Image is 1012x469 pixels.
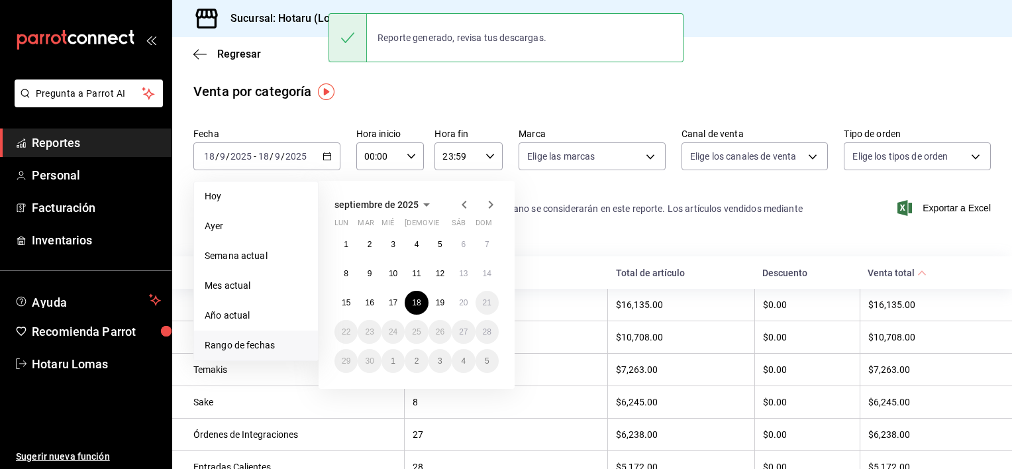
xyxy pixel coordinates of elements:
[220,11,355,26] h3: Sucursal: Hotaru (Lomas)
[205,249,307,263] span: Semana actual
[334,219,348,233] abbr: lunes
[205,279,307,293] span: Mes actual
[868,268,915,278] div: Venta total
[436,327,444,337] abbr: 26 de septiembre de 2025
[413,397,600,407] div: 8
[32,292,144,308] span: Ayuda
[405,233,428,256] button: 4 de septiembre de 2025
[452,219,466,233] abbr: sábado
[344,240,348,249] abbr: 1 de septiembre de 2025
[334,291,358,315] button: 15 de septiembre de 2025
[334,199,419,210] span: septiembre de 2025
[381,291,405,315] button: 17 de septiembre de 2025
[358,233,381,256] button: 2 de septiembre de 2025
[459,269,468,278] abbr: 13 de septiembre de 2025
[616,332,746,342] div: $10,708.00
[413,429,600,440] div: 27
[32,134,161,152] span: Reportes
[436,269,444,278] abbr: 12 de septiembre de 2025
[415,356,419,366] abbr: 2 de octubre de 2025
[476,349,499,373] button: 5 de octubre de 2025
[476,291,499,315] button: 21 de septiembre de 2025
[844,129,991,138] label: Tipo de orden
[405,320,428,344] button: 25 de septiembre de 2025
[205,339,307,352] span: Rango de fechas
[519,129,666,138] label: Marca
[32,355,161,373] span: Hotaru Lomas
[219,151,226,162] input: --
[429,233,452,256] button: 5 de septiembre de 2025
[412,327,421,337] abbr: 25 de septiembre de 2025
[459,298,468,307] abbr: 20 de septiembre de 2025
[193,129,340,138] label: Fecha
[429,291,452,315] button: 19 de septiembre de 2025
[429,219,439,233] abbr: viernes
[763,429,852,440] div: $0.00
[415,240,419,249] abbr: 4 de septiembre de 2025
[274,151,281,162] input: --
[452,320,475,344] button: 27 de septiembre de 2025
[763,332,852,342] div: $0.00
[365,298,374,307] abbr: 16 de septiembre de 2025
[483,298,491,307] abbr: 21 de septiembre de 2025
[381,349,405,373] button: 1 de octubre de 2025
[368,269,372,278] abbr: 9 de septiembre de 2025
[381,219,394,233] abbr: miércoles
[405,291,428,315] button: 18 de septiembre de 2025
[389,327,397,337] abbr: 24 de septiembre de 2025
[900,200,991,216] button: Exportar a Excel
[358,219,374,233] abbr: martes
[389,269,397,278] abbr: 10 de septiembre de 2025
[358,349,381,373] button: 30 de septiembre de 2025
[193,429,396,440] div: Órdenes de Integraciones
[9,96,163,110] a: Pregunta a Parrot AI
[461,240,466,249] abbr: 6 de septiembre de 2025
[459,327,468,337] abbr: 27 de septiembre de 2025
[146,34,156,45] button: open_drawer_menu
[852,150,948,163] span: Elige los tipos de orden
[405,349,428,373] button: 2 de octubre de 2025
[32,323,161,340] span: Recomienda Parrot
[434,129,503,138] label: Hora fin
[193,48,261,60] button: Regresar
[483,269,491,278] abbr: 14 de septiembre de 2025
[32,231,161,249] span: Inventarios
[412,298,421,307] abbr: 18 de septiembre de 2025
[429,262,452,286] button: 12 de septiembre de 2025
[334,262,358,286] button: 8 de septiembre de 2025
[452,233,475,256] button: 6 de septiembre de 2025
[438,240,442,249] abbr: 5 de septiembre de 2025
[381,262,405,286] button: 10 de septiembre de 2025
[215,151,219,162] span: /
[15,79,163,107] button: Pregunta a Parrot AI
[412,269,421,278] abbr: 11 de septiembre de 2025
[438,356,442,366] abbr: 3 de octubre de 2025
[368,240,372,249] abbr: 2 de septiembre de 2025
[334,197,434,213] button: septiembre de 2025
[485,240,489,249] abbr: 7 de septiembre de 2025
[203,151,215,162] input: --
[342,327,350,337] abbr: 22 de septiembre de 2025
[318,83,334,100] button: Tooltip marker
[763,397,852,407] div: $0.00
[381,320,405,344] button: 24 de septiembre de 2025
[452,262,475,286] button: 13 de septiembre de 2025
[616,429,746,440] div: $6,238.00
[365,327,374,337] abbr: 23 de septiembre de 2025
[436,298,444,307] abbr: 19 de septiembre de 2025
[358,291,381,315] button: 16 de septiembre de 2025
[217,48,261,60] span: Regresar
[868,364,991,375] div: $7,263.00
[405,262,428,286] button: 11 de septiembre de 2025
[193,364,396,375] div: Temakis
[32,166,161,184] span: Personal
[452,349,475,373] button: 4 de octubre de 2025
[762,268,852,278] div: Descuento
[763,299,852,310] div: $0.00
[193,81,312,101] div: Venta por categoría
[429,320,452,344] button: 26 de septiembre de 2025
[389,298,397,307] abbr: 17 de septiembre de 2025
[616,299,746,310] div: $16,135.00
[381,233,405,256] button: 3 de septiembre de 2025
